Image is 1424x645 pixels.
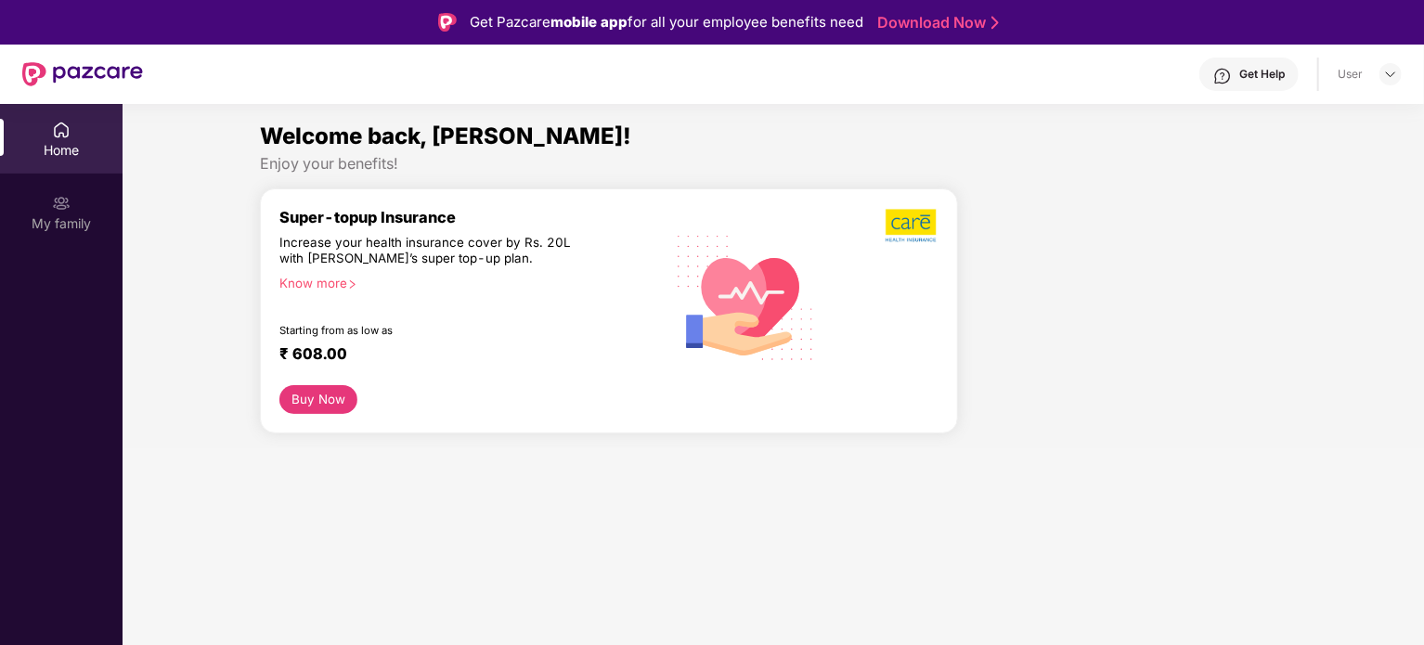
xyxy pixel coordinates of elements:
div: Get Help [1239,67,1285,82]
div: Starting from as low as [279,324,585,337]
span: right [347,279,357,290]
img: svg+xml;base64,PHN2ZyBpZD0iSG9tZSIgeG1sbnM9Imh0dHA6Ly93d3cudzMub3JnLzIwMDAvc3ZnIiB3aWR0aD0iMjAiIG... [52,121,71,139]
div: User [1338,67,1363,82]
span: Welcome back, [PERSON_NAME]! [260,123,631,149]
div: ₹ 608.00 [279,344,645,367]
img: New Pazcare Logo [22,62,143,86]
a: Download Now [877,13,993,32]
button: Buy Now [279,385,358,414]
div: Increase your health insurance cover by Rs. 20L with [PERSON_NAME]’s super top-up plan. [279,235,584,268]
img: svg+xml;base64,PHN2ZyBpZD0iSGVscC0zMngzMiIgeG1sbnM9Imh0dHA6Ly93d3cudzMub3JnLzIwMDAvc3ZnIiB3aWR0aD... [1213,67,1232,85]
img: Stroke [991,13,999,32]
div: Enjoy your benefits! [260,154,1288,174]
img: svg+xml;base64,PHN2ZyB3aWR0aD0iMjAiIGhlaWdodD0iMjAiIHZpZXdCb3g9IjAgMCAyMCAyMCIgZmlsbD0ibm9uZSIgeG... [52,194,71,213]
img: b5dec4f62d2307b9de63beb79f102df3.png [886,208,939,243]
img: svg+xml;base64,PHN2ZyB4bWxucz0iaHR0cDovL3d3dy53My5vcmcvMjAwMC9zdmciIHhtbG5zOnhsaW5rPSJodHRwOi8vd3... [664,213,829,381]
div: Get Pazcare for all your employee benefits need [470,11,863,33]
img: Logo [438,13,457,32]
div: Know more [279,276,653,289]
div: Super-topup Insurance [279,208,664,226]
img: svg+xml;base64,PHN2ZyBpZD0iRHJvcGRvd24tMzJ4MzIiIHhtbG5zPSJodHRwOi8vd3d3LnczLm9yZy8yMDAwL3N2ZyIgd2... [1383,67,1398,82]
strong: mobile app [550,13,628,31]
